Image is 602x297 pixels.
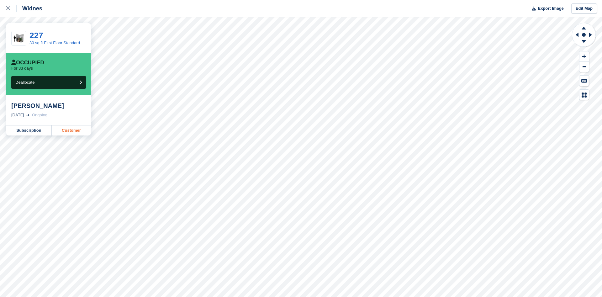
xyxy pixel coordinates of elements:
[579,90,589,100] button: Map Legend
[32,112,47,118] div: Ongoing
[571,3,597,14] a: Edit Map
[15,80,34,85] span: Deallocate
[11,60,44,66] div: Occupied
[29,31,43,40] a: 227
[11,76,86,89] button: Deallocate
[26,114,29,116] img: arrow-right-light-icn-cde0832a797a2874e46488d9cf13f60e5c3a73dbe684e267c42b8395dfbc2abf.svg
[11,102,86,109] div: [PERSON_NAME]
[12,33,26,44] img: 30sq.jpg
[11,66,33,71] p: For 33 days
[579,51,589,62] button: Zoom In
[528,3,564,14] button: Export Image
[29,40,80,45] a: 30 sq ft First Floor Standard
[538,5,563,12] span: Export Image
[579,76,589,86] button: Keyboard Shortcuts
[6,125,52,135] a: Subscription
[17,5,42,12] div: Widnes
[52,125,91,135] a: Customer
[579,62,589,72] button: Zoom Out
[11,112,24,118] div: [DATE]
